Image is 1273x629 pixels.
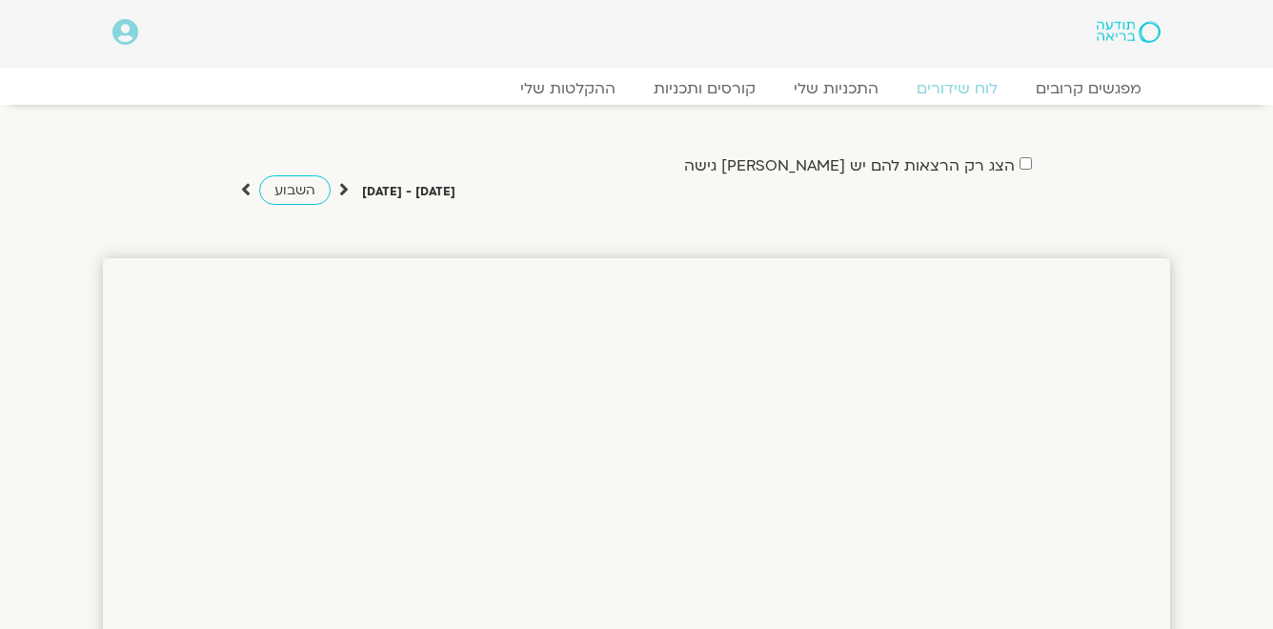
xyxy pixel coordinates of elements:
a: לוח שידורים [898,79,1017,98]
a: קורסים ותכניות [635,79,775,98]
a: התכניות שלי [775,79,898,98]
a: השבוע [259,175,331,205]
a: מפגשים קרובים [1017,79,1161,98]
p: [DATE] - [DATE] [362,182,455,202]
span: השבוע [274,181,315,199]
a: ההקלטות שלי [501,79,635,98]
label: הצג רק הרצאות להם יש [PERSON_NAME] גישה [684,157,1015,174]
nav: Menu [112,79,1161,98]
